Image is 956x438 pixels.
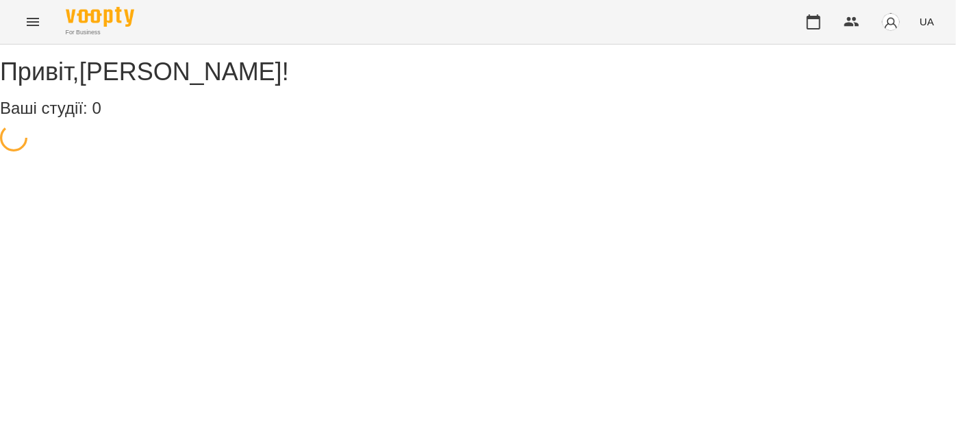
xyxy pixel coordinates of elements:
span: UA [920,14,934,29]
span: For Business [66,28,134,37]
button: Menu [16,5,49,38]
button: UA [914,9,940,34]
img: Voopty Logo [66,7,134,27]
span: 0 [92,99,101,117]
img: avatar_s.png [881,12,901,32]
